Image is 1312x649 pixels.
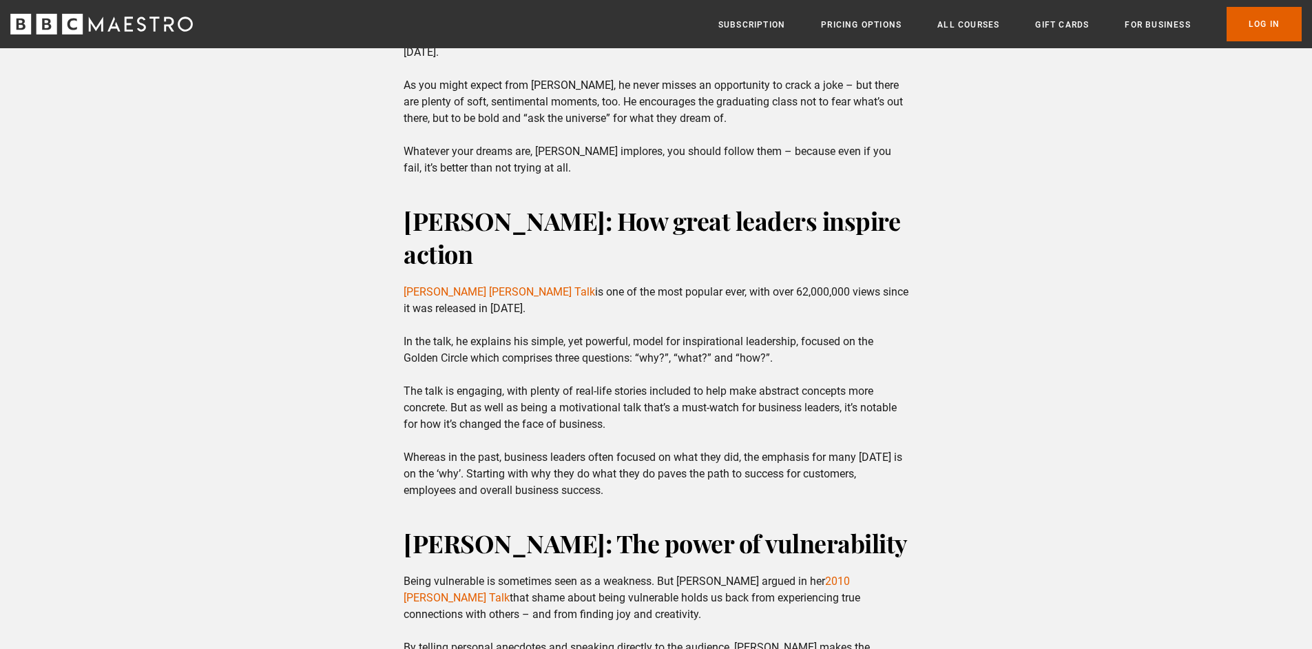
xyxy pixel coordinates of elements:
p: is one of the most popular ever, with over 62,000,000 views since it was released in [DATE]. In t... [404,284,908,499]
a: Log In [1227,7,1302,41]
a: [PERSON_NAME] [PERSON_NAME] Talk [404,285,595,298]
a: Pricing Options [821,18,902,32]
a: Subscription [718,18,785,32]
a: 2010 [PERSON_NAME] Talk [404,575,850,604]
nav: Primary [718,7,1302,41]
h2: [PERSON_NAME]: The power of vulnerability [404,526,908,559]
a: For business [1125,18,1190,32]
a: All Courses [937,18,999,32]
h2: [PERSON_NAME]: How great leaders inspire action [404,204,908,270]
a: Gift Cards [1035,18,1089,32]
svg: BBC Maestro [10,14,193,34]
